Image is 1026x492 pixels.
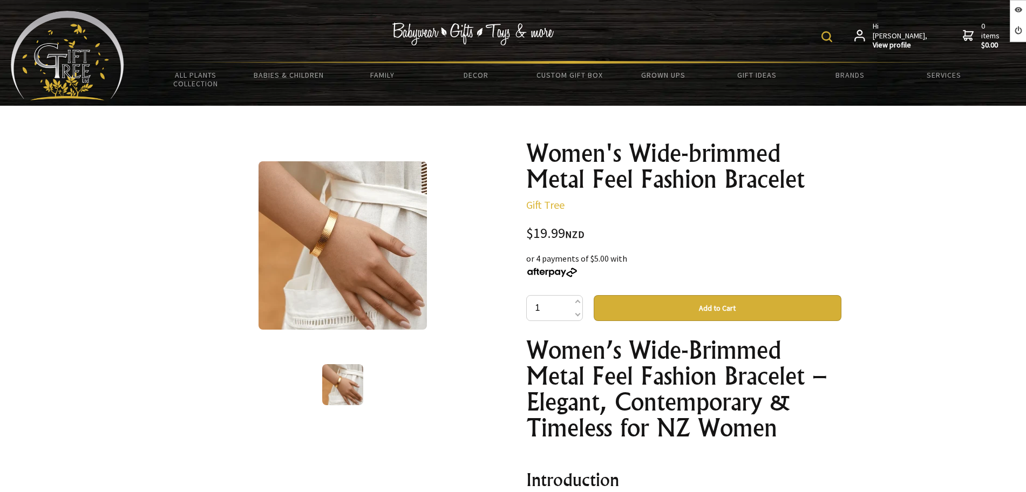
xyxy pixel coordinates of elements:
[259,161,427,330] img: Women's Wide-brimmed Metal Feel Fashion Bracelet
[804,64,897,86] a: Brands
[963,22,1002,50] a: 0 items$0.00
[523,64,616,86] a: Custom Gift Box
[526,252,841,278] div: or 4 payments of $5.00 with
[821,31,832,42] img: product search
[11,11,124,100] img: Babyware - Gifts - Toys and more...
[897,64,990,86] a: Services
[526,268,578,277] img: Afterpay
[873,40,928,50] strong: View profile
[594,295,841,321] button: Add to Cart
[429,64,522,86] a: Decor
[336,64,429,86] a: Family
[149,64,242,95] a: All Plants Collection
[526,198,565,211] a: Gift Tree
[392,23,554,45] img: Babywear - Gifts - Toys & more
[873,22,928,50] span: Hi [PERSON_NAME],
[526,227,841,241] div: $19.99
[565,228,585,241] span: NZD
[854,22,928,50] a: Hi [PERSON_NAME],View profile
[616,64,710,86] a: Grown Ups
[981,21,1002,50] span: 0 items
[526,337,841,441] h1: Women’s Wide-Brimmed Metal Feel Fashion Bracelet – Elegant, Contemporary & Timeless for NZ Women
[981,40,1002,50] strong: $0.00
[710,64,803,86] a: Gift Ideas
[322,364,363,405] img: Women's Wide-brimmed Metal Feel Fashion Bracelet
[242,64,336,86] a: Babies & Children
[526,140,841,192] h1: Women's Wide-brimmed Metal Feel Fashion Bracelet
